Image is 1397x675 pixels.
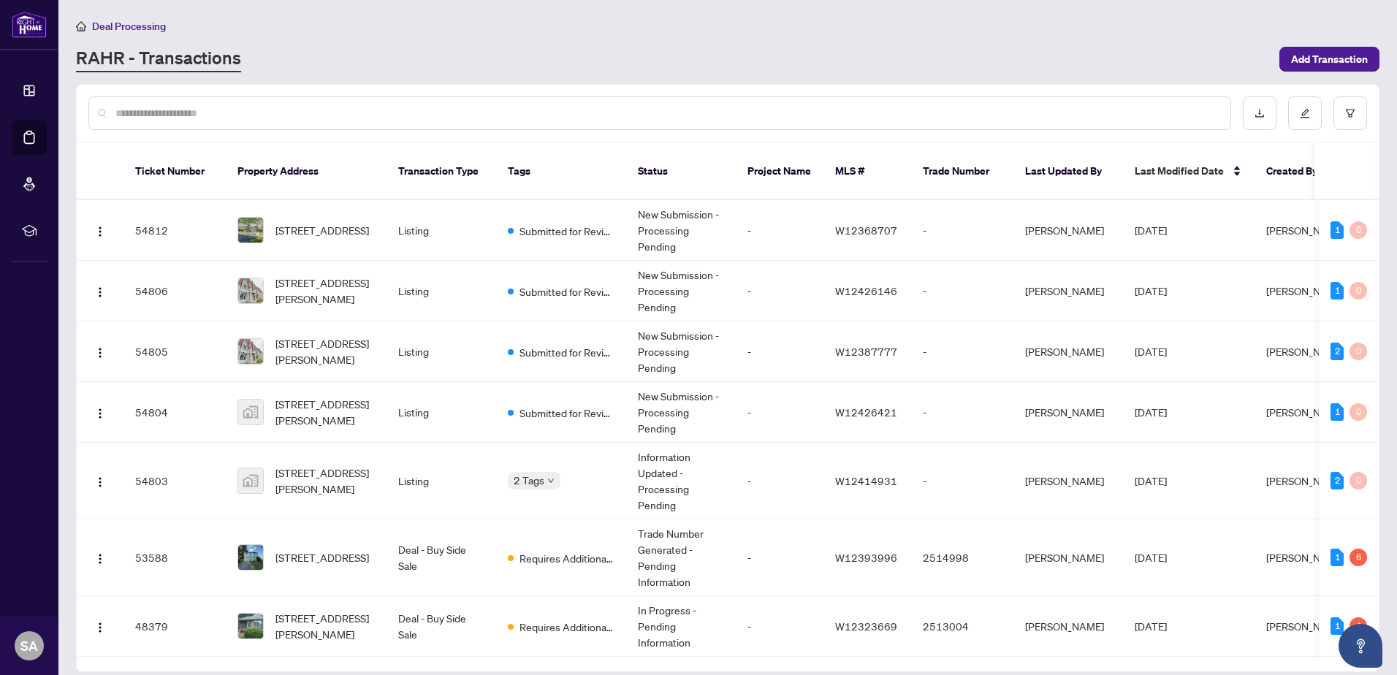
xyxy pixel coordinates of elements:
span: [PERSON_NAME] [1266,284,1345,297]
td: Listing [387,443,496,519]
span: W12323669 [835,619,897,633]
button: Logo [88,400,112,424]
button: Logo [88,614,112,638]
td: 53588 [123,519,226,596]
span: Deal Processing [92,20,166,33]
button: download [1243,96,1276,130]
span: home [76,21,86,31]
span: Submitted for Review [519,405,614,421]
td: New Submission - Processing Pending [626,261,736,321]
div: 0 [1350,343,1367,360]
span: edit [1300,108,1310,118]
td: - [736,261,823,321]
div: 1 [1331,403,1344,421]
td: - [911,261,1013,321]
span: [STREET_ADDRESS][PERSON_NAME] [275,335,375,367]
div: 1 [1331,221,1344,239]
button: Logo [88,546,112,569]
span: Requires Additional Docs [519,619,614,635]
span: Requires Additional Docs [519,550,614,566]
th: Property Address [226,143,387,200]
img: Logo [94,226,106,237]
th: Tags [496,143,626,200]
span: W12414931 [835,474,897,487]
td: - [911,382,1013,443]
td: 48379 [123,596,226,657]
span: Submitted for Review [519,283,614,300]
td: New Submission - Processing Pending [626,382,736,443]
td: Listing [387,321,496,382]
th: Project Name [736,143,823,200]
span: Submitted for Review [519,223,614,239]
td: [PERSON_NAME] [1013,443,1123,519]
div: 0 [1350,403,1367,421]
td: - [736,200,823,261]
span: [PERSON_NAME] [1266,224,1345,237]
button: edit [1288,96,1322,130]
td: [PERSON_NAME] [1013,519,1123,596]
span: [STREET_ADDRESS] [275,222,369,238]
td: 54804 [123,382,226,443]
td: 54806 [123,261,226,321]
td: [PERSON_NAME] [1013,596,1123,657]
span: W12368707 [835,224,897,237]
td: [PERSON_NAME] [1013,382,1123,443]
td: - [736,382,823,443]
span: Add Transaction [1291,47,1368,71]
span: Last Modified Date [1135,163,1224,179]
span: [STREET_ADDRESS][PERSON_NAME] [275,465,375,497]
td: 2514998 [911,519,1013,596]
img: Logo [94,286,106,298]
span: [PERSON_NAME] [1266,345,1345,358]
td: 54805 [123,321,226,382]
td: - [736,519,823,596]
img: Logo [94,553,106,565]
span: [DATE] [1135,345,1167,358]
td: Listing [387,200,496,261]
span: [DATE] [1135,551,1167,564]
span: [DATE] [1135,284,1167,297]
img: logo [12,11,47,38]
div: 1 [1331,617,1344,635]
span: filter [1345,108,1355,118]
td: Listing [387,261,496,321]
img: Logo [94,622,106,633]
div: 4 [1350,617,1367,635]
div: 0 [1350,221,1367,239]
span: download [1255,108,1265,118]
th: Trade Number [911,143,1013,200]
td: In Progress - Pending Information [626,596,736,657]
div: 2 [1331,472,1344,489]
th: Last Modified Date [1123,143,1255,200]
td: Information Updated - Processing Pending [626,443,736,519]
td: [PERSON_NAME] [1013,200,1123,261]
img: thumbnail-img [238,468,263,493]
td: [PERSON_NAME] [1013,321,1123,382]
button: Add Transaction [1279,47,1379,72]
a: RAHR - Transactions [76,46,241,72]
span: [DATE] [1135,405,1167,419]
span: [STREET_ADDRESS][PERSON_NAME] [275,610,375,642]
span: [PERSON_NAME] [1266,619,1345,633]
span: [DATE] [1135,474,1167,487]
img: Logo [94,347,106,359]
div: 6 [1350,549,1367,566]
td: Trade Number Generated - Pending Information [626,519,736,596]
span: down [547,477,555,484]
button: Logo [88,340,112,363]
span: [DATE] [1135,619,1167,633]
td: 54803 [123,443,226,519]
th: MLS # [823,143,911,200]
td: - [736,596,823,657]
button: Open asap [1339,624,1382,668]
span: [PERSON_NAME] [1266,474,1345,487]
img: Logo [94,476,106,488]
img: thumbnail-img [238,339,263,364]
th: Transaction Type [387,143,496,200]
span: [PERSON_NAME] [1266,551,1345,564]
button: Logo [88,469,112,492]
div: 0 [1350,282,1367,300]
span: Submitted for Review [519,344,614,360]
td: - [911,200,1013,261]
img: thumbnail-img [238,278,263,303]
